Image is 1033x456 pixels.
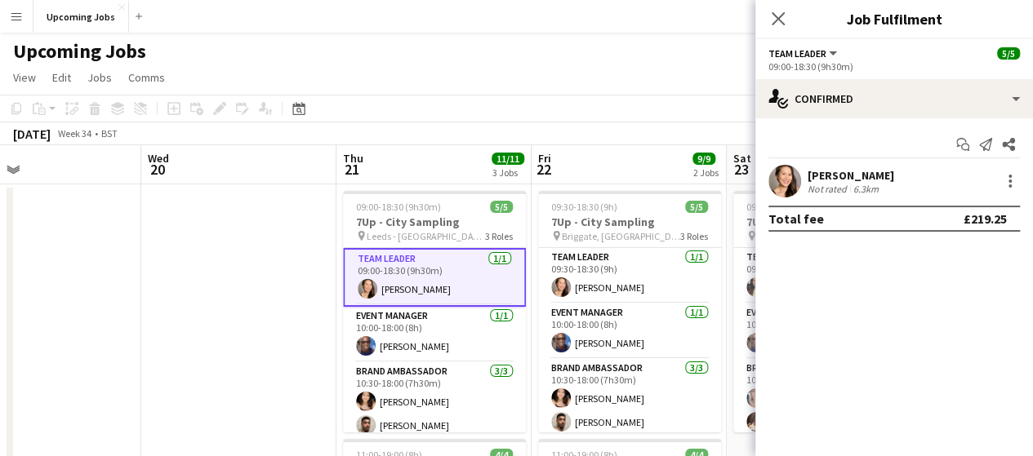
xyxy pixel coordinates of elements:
[551,201,617,213] span: 09:30-18:30 (9h)
[808,183,850,195] div: Not rated
[87,70,112,85] span: Jobs
[768,47,826,60] span: Team Leader
[13,70,36,85] span: View
[81,67,118,88] a: Jobs
[367,230,485,242] span: Leeds - [GEOGRAPHIC_DATA]
[538,151,551,166] span: Fri
[52,70,71,85] span: Edit
[343,191,526,432] app-job-card: 09:00-18:30 (9h30m)5/57Up - City Sampling Leeds - [GEOGRAPHIC_DATA]3 RolesTeam Leader1/109:00-18:...
[122,67,171,88] a: Comms
[685,201,708,213] span: 5/5
[538,303,721,359] app-card-role: Event Manager1/110:00-18:00 (8h)[PERSON_NAME]
[145,160,169,179] span: 20
[128,70,165,85] span: Comms
[492,166,523,179] div: 3 Jobs
[148,151,169,166] span: Wed
[485,230,513,242] span: 3 Roles
[343,248,526,307] app-card-role: Team Leader1/109:00-18:30 (9h30m)[PERSON_NAME]
[343,151,363,166] span: Thu
[731,160,751,179] span: 23
[538,191,721,432] app-job-card: 09:30-18:30 (9h)5/57Up - City Sampling Briggate, [GEOGRAPHIC_DATA]3 RolesTeam Leader1/109:30-18:3...
[343,307,526,362] app-card-role: Event Manager1/110:00-18:00 (8h)[PERSON_NAME]
[768,60,1020,73] div: 09:00-18:30 (9h30m)
[343,215,526,229] h3: 7Up - City Sampling
[693,166,719,179] div: 2 Jobs
[341,160,363,179] span: 21
[746,201,831,213] span: 09:00-18:30 (9h30m)
[964,210,1007,227] div: £219.25
[733,215,916,229] h3: 7Up - City Sampling
[692,153,715,165] span: 9/9
[755,8,1033,29] h3: Job Fulfilment
[7,67,42,88] a: View
[538,215,721,229] h3: 7Up - City Sampling
[13,39,146,64] h1: Upcoming Jobs
[808,168,894,183] div: [PERSON_NAME]
[733,191,916,432] app-job-card: 09:00-18:30 (9h30m)5/57Up - City Sampling [GEOGRAPHIC_DATA]3 RolesTeam Leader1/109:00-18:30 (9h30...
[356,201,441,213] span: 09:00-18:30 (9h30m)
[733,248,916,303] app-card-role: Team Leader1/109:00-18:30 (9h30m)[PERSON_NAME]
[13,126,51,142] div: [DATE]
[755,79,1033,118] div: Confirmed
[680,230,708,242] span: 3 Roles
[101,127,118,139] div: BST
[538,248,721,303] app-card-role: Team Leader1/109:30-18:30 (9h)[PERSON_NAME]
[33,1,129,33] button: Upcoming Jobs
[850,183,882,195] div: 6.3km
[768,210,824,227] div: Total fee
[46,67,78,88] a: Edit
[492,153,524,165] span: 11/11
[54,127,95,139] span: Week 34
[733,303,916,359] app-card-role: Event Manager1/110:00-18:00 (8h)[PERSON_NAME]
[733,151,751,166] span: Sat
[562,230,680,242] span: Briggate, [GEOGRAPHIC_DATA]
[536,160,551,179] span: 22
[768,47,839,60] button: Team Leader
[997,47,1020,60] span: 5/5
[490,201,513,213] span: 5/5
